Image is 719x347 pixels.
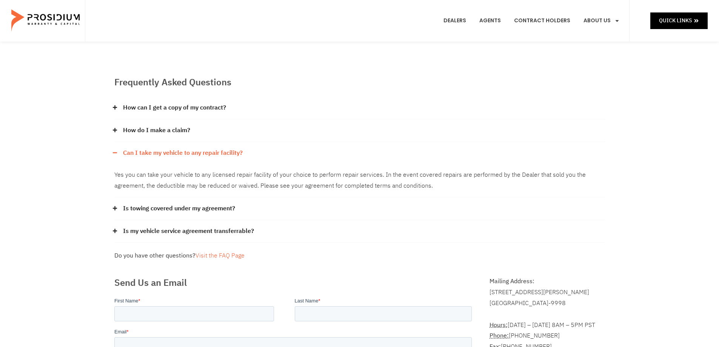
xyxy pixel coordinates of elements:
[123,125,190,136] a: How do I make a claim?
[490,321,508,330] strong: Hours:
[114,119,605,142] div: How do I make a claim?
[114,220,605,243] div: Is my vehicle service agreement transferrable?
[114,142,605,164] div: Can I take my vehicle to any repair facility?
[490,321,508,330] abbr: Hours
[578,7,625,35] a: About Us
[659,16,692,25] span: Quick Links
[490,287,605,298] div: [STREET_ADDRESS][PERSON_NAME]
[114,250,605,261] div: Do you have other questions?
[123,148,243,159] a: Can I take my vehicle to any repair facility?
[438,7,625,35] nav: Menu
[123,102,226,113] a: How can I get a copy of my contract?
[490,331,509,340] strong: Phone:
[123,203,235,214] a: Is towing covered under my agreement?
[114,164,605,197] div: Can I take my vehicle to any repair facility?
[180,1,204,6] span: Last Name
[474,7,507,35] a: Agents
[508,7,576,35] a: Contract Holders
[490,331,509,340] abbr: Phone Number
[650,12,708,29] a: Quick Links
[438,7,472,35] a: Dealers
[114,76,605,89] h2: Frequently Asked Questions
[114,197,605,220] div: Is towing covered under my agreement?
[123,226,254,237] a: Is my vehicle service agreement transferrable?
[490,298,605,309] div: [GEOGRAPHIC_DATA]-9998
[196,251,245,260] a: Visit the FAQ Page
[114,97,605,119] div: How can I get a copy of my contract?
[490,277,534,286] b: Mailing Address:
[114,276,475,290] h2: Send Us an Email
